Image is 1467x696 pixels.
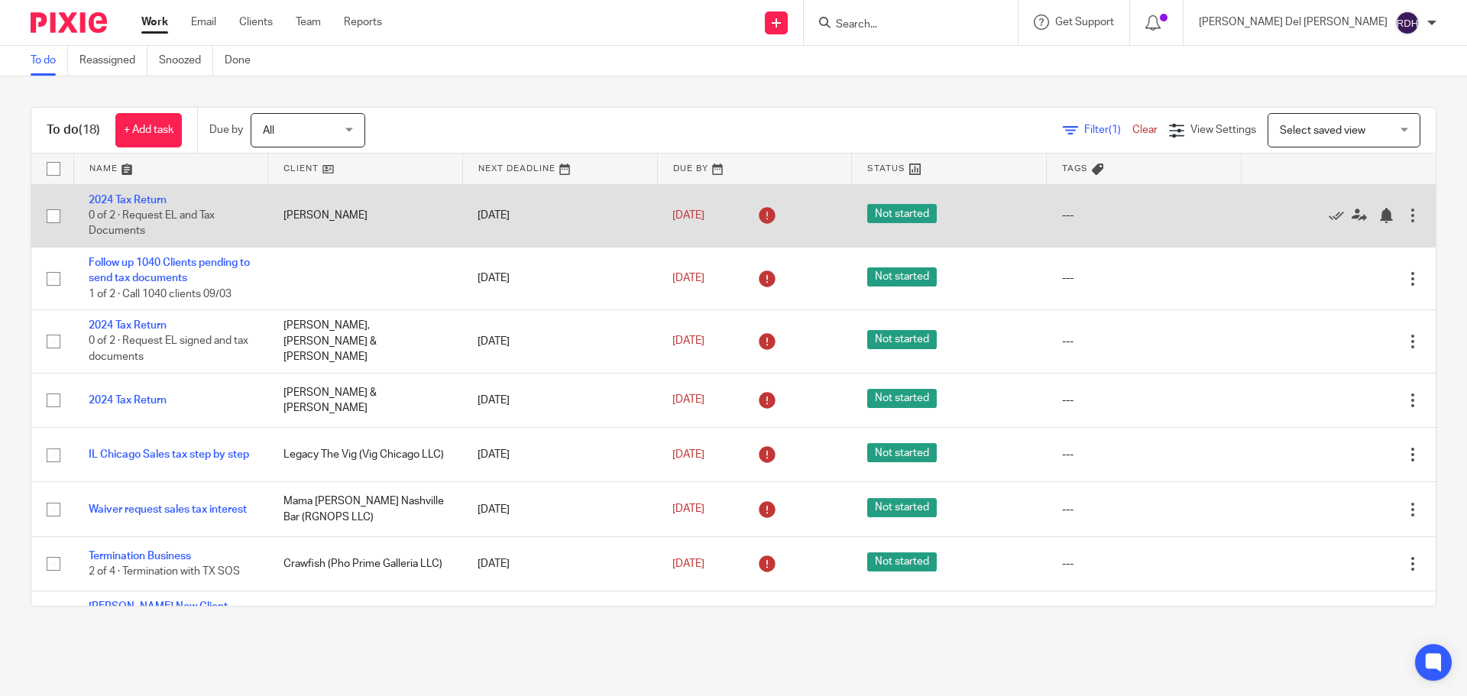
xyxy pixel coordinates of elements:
[462,184,657,247] td: [DATE]
[462,428,657,482] td: [DATE]
[867,443,937,462] span: Not started
[268,428,463,482] td: Legacy The Vig (Vig Chicago LLC)
[1062,208,1226,223] div: ---
[672,210,704,221] span: [DATE]
[263,125,274,136] span: All
[268,536,463,591] td: Crawfish (Pho Prime Galleria LLC)
[672,558,704,569] span: [DATE]
[268,373,463,427] td: [PERSON_NAME] & [PERSON_NAME]
[1062,270,1226,286] div: ---
[1055,17,1114,28] span: Get Support
[159,46,213,76] a: Snoozed
[79,124,100,136] span: (18)
[462,310,657,373] td: [DATE]
[1109,125,1121,135] span: (1)
[89,336,248,363] span: 0 of 2 · Request EL signed and tax documents
[867,389,937,408] span: Not started
[462,536,657,591] td: [DATE]
[268,184,463,247] td: [PERSON_NAME]
[239,15,273,30] a: Clients
[89,320,167,331] a: 2024 Tax Return
[89,257,250,283] a: Follow up 1040 Clients pending to send tax documents
[1132,125,1158,135] a: Clear
[867,330,937,349] span: Not started
[1190,125,1256,135] span: View Settings
[1062,334,1226,349] div: ---
[79,46,147,76] a: Reassigned
[672,395,704,406] span: [DATE]
[89,449,249,460] a: IL Chicago Sales tax step by step
[115,113,182,147] a: + Add task
[672,273,704,283] span: [DATE]
[1062,502,1226,517] div: ---
[1329,208,1352,223] a: Mark as done
[867,498,937,517] span: Not started
[672,336,704,347] span: [DATE]
[191,15,216,30] a: Email
[268,482,463,536] td: Mama [PERSON_NAME] Nashville Bar (RGNOPS LLC)
[89,504,247,515] a: Waiver request sales tax interest
[1062,556,1226,571] div: ---
[225,46,262,76] a: Done
[268,310,463,373] td: [PERSON_NAME], [PERSON_NAME] & [PERSON_NAME]
[672,449,704,460] span: [DATE]
[89,395,167,406] a: 2024 Tax Return
[834,18,972,32] input: Search
[89,601,228,627] a: [PERSON_NAME] New Client Sales Tax
[31,12,107,33] img: Pixie
[89,289,232,299] span: 1 of 2 · Call 1040 clients 09/03
[89,210,215,237] span: 0 of 2 · Request EL and Tax Documents
[1280,125,1365,136] span: Select saved view
[462,482,657,536] td: [DATE]
[1084,125,1132,135] span: Filter
[47,122,100,138] h1: To do
[867,552,937,571] span: Not started
[1199,15,1388,30] p: [PERSON_NAME] Del [PERSON_NAME]
[296,15,321,30] a: Team
[89,566,240,577] span: 2 of 4 · Termination with TX SOS
[1395,11,1420,35] img: svg%3E
[867,204,937,223] span: Not started
[1062,164,1088,173] span: Tags
[89,551,191,562] a: Termination Business
[89,195,167,206] a: 2024 Tax Return
[462,591,657,685] td: [DATE]
[31,46,68,76] a: To do
[209,122,243,138] p: Due by
[1062,447,1226,462] div: ---
[462,247,657,309] td: [DATE]
[344,15,382,30] a: Reports
[1062,393,1226,408] div: ---
[141,15,168,30] a: Work
[462,373,657,427] td: [DATE]
[867,267,937,286] span: Not started
[672,504,704,515] span: [DATE]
